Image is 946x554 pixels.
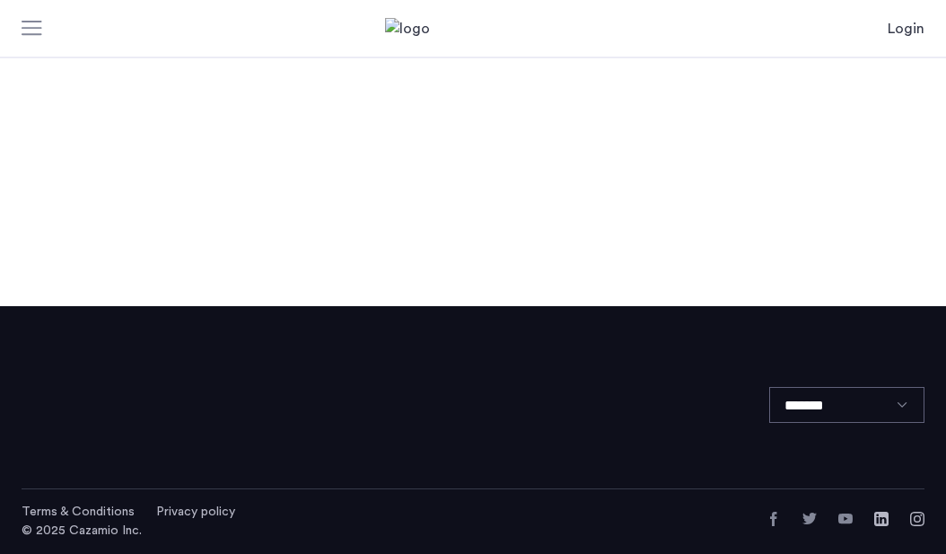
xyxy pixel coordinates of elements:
a: Cazamio Logo [385,18,561,40]
a: YouTube [838,512,853,526]
a: Instagram [910,512,924,526]
a: Privacy policy [156,503,235,521]
a: LinkedIn [874,512,889,526]
a: Facebook [766,512,781,526]
a: Twitter [802,512,817,526]
select: Language select [769,387,924,423]
a: Login [888,18,924,40]
img: logo [385,18,561,40]
span: © 2025 Cazamio Inc. [22,524,142,537]
a: Terms and conditions [22,503,135,521]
